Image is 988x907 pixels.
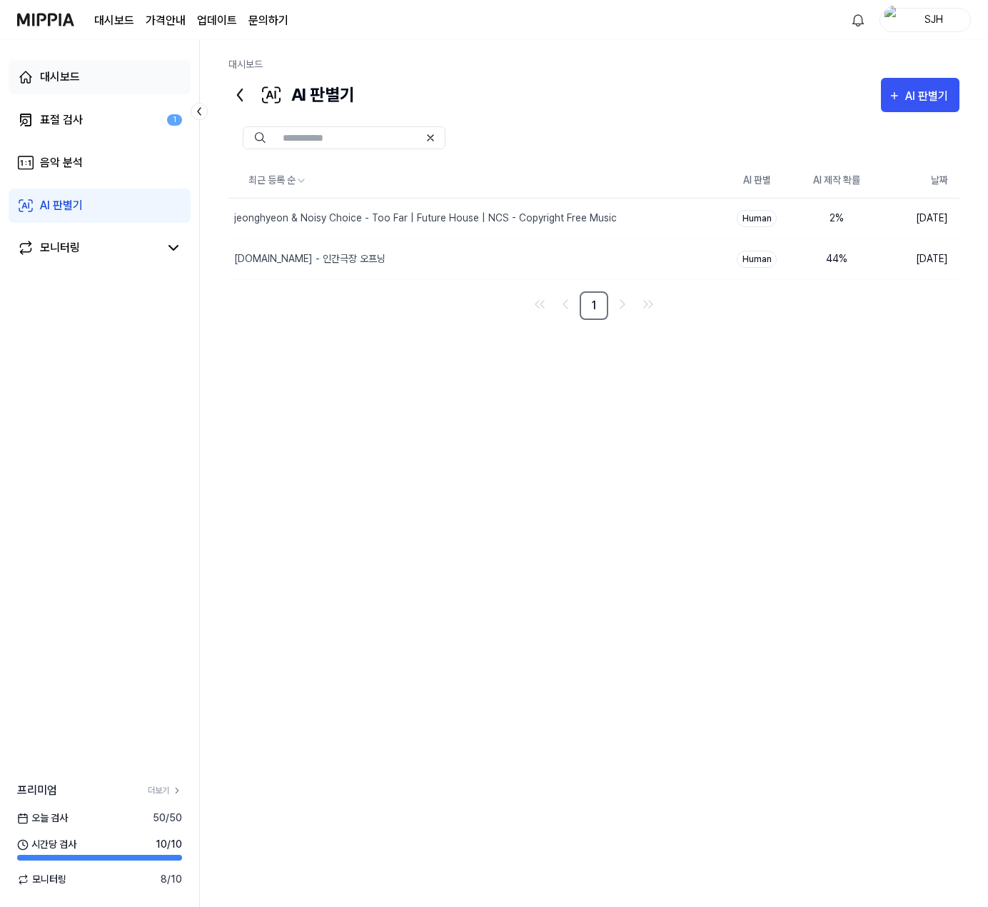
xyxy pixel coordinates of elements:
[808,251,865,266] div: 44 %
[167,114,182,126] div: 1
[554,293,577,316] a: Go to previous page
[906,11,962,27] div: SJH
[94,12,134,29] a: 대시보드
[877,198,959,239] td: [DATE]
[9,146,191,180] a: 음악 분석
[877,239,959,279] td: [DATE]
[228,59,263,70] a: 대시보드
[228,291,959,320] nav: pagination
[228,78,355,112] div: AI 판별기
[40,154,83,171] div: 음악 분석
[17,782,57,799] span: 프리미엄
[40,197,83,214] div: AI 판별기
[737,251,777,268] div: Human
[248,12,288,29] a: 문의하기
[161,872,182,887] span: 8 / 10
[884,6,902,34] img: profile
[797,164,877,198] th: AI 제작 확률
[153,811,182,826] span: 50 / 50
[255,132,266,144] img: Search
[877,164,959,198] th: 날짜
[808,211,865,226] div: 2 %
[580,291,608,320] a: 1
[850,11,867,29] img: 알림
[40,111,83,129] div: 표절 검사
[148,784,182,797] a: 더보기
[879,8,971,32] button: profileSJH
[17,872,66,887] span: 모니터링
[197,12,237,29] a: 업데이트
[17,239,159,256] a: 모니터링
[17,811,68,826] span: 오늘 검사
[146,12,186,29] button: 가격안내
[156,837,182,852] span: 10 / 10
[905,87,952,106] div: AI 판별기
[717,164,797,198] th: AI 판별
[528,293,551,316] a: Go to first page
[234,251,385,266] div: [DOMAIN_NAME] - 인간극장 오프닝
[611,293,634,316] a: Go to next page
[17,837,76,852] span: 시간당 검사
[637,293,660,316] a: Go to last page
[40,69,80,86] div: 대시보드
[9,103,191,137] a: 표절 검사1
[9,60,191,94] a: 대시보드
[737,210,777,227] div: Human
[9,189,191,223] a: AI 판별기
[234,211,617,226] div: jeonghyeon & Noisy Choice - Too Far | Future House | NCS - Copyright Free Music
[881,78,959,112] button: AI 판별기
[40,239,80,256] div: 모니터링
